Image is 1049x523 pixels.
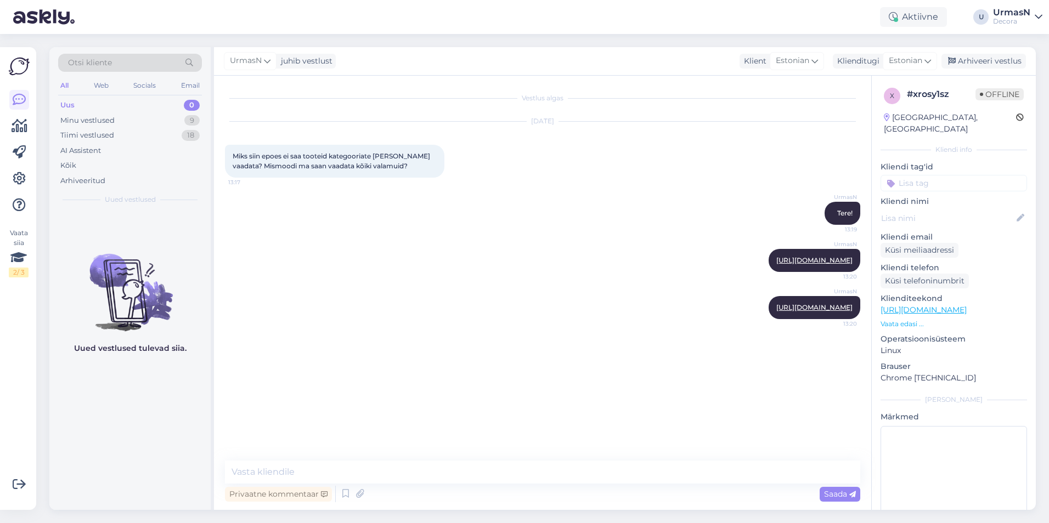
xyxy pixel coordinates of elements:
[816,320,857,328] span: 13:20
[9,228,29,277] div: Vaata siia
[975,88,1024,100] span: Offline
[228,178,269,186] span: 13:17
[9,56,30,77] img: Askly Logo
[881,361,1027,372] p: Brauser
[881,196,1027,207] p: Kliendi nimi
[225,487,332,502] div: Privaatne kommentaar
[60,145,101,156] div: AI Assistent
[881,305,967,315] a: [URL][DOMAIN_NAME]
[74,343,187,354] p: Uued vestlused tulevad siia.
[993,8,1042,26] a: UrmasNDecora
[881,161,1027,173] p: Kliendi tag'id
[941,54,1026,69] div: Arhiveeri vestlus
[881,243,958,258] div: Küsi meiliaadressi
[837,209,853,217] span: Tere!
[890,92,894,100] span: x
[60,115,115,126] div: Minu vestlused
[881,411,1027,423] p: Märkmed
[230,55,262,67] span: UrmasN
[881,212,1014,224] input: Lisa nimi
[68,57,112,69] span: Otsi kliente
[973,9,989,25] div: U
[880,7,947,27] div: Aktiivne
[776,303,853,311] a: [URL][DOMAIN_NAME]
[881,333,1027,345] p: Operatsioonisüsteem
[60,130,114,141] div: Tiimi vestlused
[881,345,1027,356] p: Linux
[907,88,975,101] div: # xrosy1sz
[824,489,856,499] span: Saada
[184,115,200,126] div: 9
[993,8,1030,17] div: UrmasN
[49,234,211,333] img: No chats
[60,160,76,171] div: Kõik
[131,78,158,93] div: Socials
[881,372,1027,384] p: Chrome [TECHNICAL_ID]
[179,78,202,93] div: Email
[60,175,105,186] div: Arhiveeritud
[740,55,766,67] div: Klient
[833,55,879,67] div: Klienditugi
[881,145,1027,155] div: Kliendi info
[816,272,857,281] span: 13:20
[58,78,71,93] div: All
[9,268,29,277] div: 2 / 3
[881,175,1027,191] input: Lisa tag
[225,116,860,126] div: [DATE]
[816,287,857,295] span: UrmasN
[884,112,1016,135] div: [GEOGRAPHIC_DATA], [GEOGRAPHIC_DATA]
[881,319,1027,329] p: Vaata edasi ...
[881,262,1027,274] p: Kliendi telefon
[816,240,857,248] span: UrmasN
[233,152,432,170] span: Miks siin epoes ei saa tooteid kategooriate [PERSON_NAME] vaadata? Mismoodi ma saan vaadata kõiki...
[184,100,200,111] div: 0
[816,225,857,234] span: 13:19
[60,100,75,111] div: Uus
[182,130,200,141] div: 18
[105,195,156,204] span: Uued vestlused
[776,256,853,264] a: [URL][DOMAIN_NAME]
[92,78,111,93] div: Web
[881,231,1027,243] p: Kliendi email
[881,293,1027,304] p: Klienditeekond
[776,55,809,67] span: Estonian
[881,274,969,288] div: Küsi telefoninumbrit
[993,17,1030,26] div: Decora
[889,55,922,67] span: Estonian
[225,93,860,103] div: Vestlus algas
[816,193,857,201] span: UrmasN
[881,395,1027,405] div: [PERSON_NAME]
[277,55,332,67] div: juhib vestlust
